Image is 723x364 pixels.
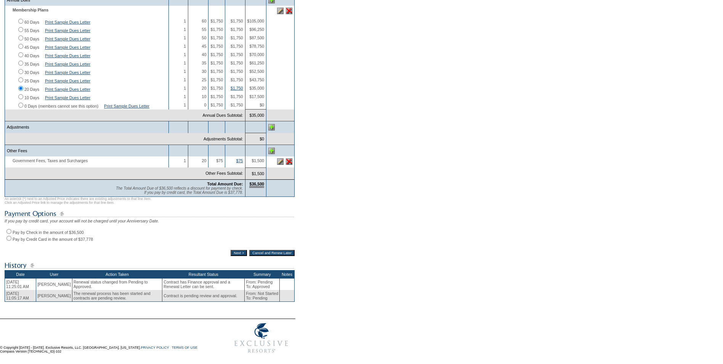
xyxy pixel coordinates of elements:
td: Contract is pending review and approval. [162,290,245,302]
label: 55 Days [24,28,39,33]
td: Contract has Finance approval and a Renewal Letter can be sent. [162,279,245,290]
img: Delete this line item [286,158,292,165]
label: 45 Days [24,45,39,50]
span: $1,750 [210,86,223,90]
img: subTtlPaymentOptions.gif [5,209,294,219]
span: 1 [184,27,186,32]
span: 1 [184,19,186,23]
span: 35 [202,61,207,65]
td: From: Not Started To: Pending [245,290,280,302]
span: 1 [184,61,186,65]
span: 50 [202,35,207,40]
span: $1,750 [210,19,223,23]
span: $78,750 [249,44,264,48]
label: 35 Days [24,62,39,66]
td: $1,500 [245,168,266,179]
img: Edit this line item [277,158,284,165]
span: Government Fees, Taxes and Surcharges [7,158,91,163]
span: $1,750 [231,52,243,57]
td: $0 [245,133,266,145]
td: The renewal process has been started and contracts are pending review. [72,290,162,302]
td: [DATE] 11:25:01 AM [5,279,36,290]
th: Notes [280,270,295,279]
a: Print Sample Dues Letter [45,45,90,50]
input: Cancel and Renew Later [249,250,295,256]
a: Print Sample Dues Letter [45,37,90,41]
label: 30 Days [24,70,39,75]
b: Membership Plans [13,8,48,12]
td: Adjustments Subtotal: [5,133,245,145]
span: $52,500 [249,69,264,74]
label: Pay by Check in the amount of $36,500 [13,230,84,235]
span: $35,000 [249,86,264,90]
span: $1,750 [231,44,243,48]
label: Pay by Credit Card in the amount of $37,778 [13,237,93,242]
label: 60 Days [24,20,39,24]
td: [PERSON_NAME] [36,290,72,302]
td: Adjustments [5,121,169,133]
span: The Total Amount Due of $36,500 reflects a discount for payment by check. If you pay by credit ca... [116,186,243,195]
th: User [36,270,72,279]
td: Other Fees Subtotal: [5,168,245,179]
label: 50 Days [24,37,39,41]
td: Total Amount Due: [5,179,245,196]
img: Edit this line item [277,8,284,14]
span: 60 [202,19,207,23]
span: $43,750 [249,77,264,82]
span: $1,750 [231,61,243,65]
td: Other Fees [5,145,169,157]
input: Next > [231,250,247,256]
label: 0 Days (members cannot see this option) [24,104,98,108]
span: $1,750 [231,103,243,107]
span: $1,750 [210,44,223,48]
span: 20 [202,158,207,163]
td: Annual Dues Subtotal: [5,110,245,121]
td: From: Pending To: Approved [245,279,280,290]
span: 10 [202,94,207,99]
img: subTtlHistory.gif [5,261,294,270]
span: 1 [184,94,186,99]
span: $1,750 [210,27,223,32]
label: 40 Days [24,53,39,58]
a: Print Sample Dues Letter [45,70,90,75]
span: $1,750 [210,94,223,99]
span: 1 [184,44,186,48]
span: 30 [202,69,207,74]
a: Print Sample Dues Letter [104,104,149,108]
a: Print Sample Dues Letter [45,53,90,58]
span: $1,750 [210,77,223,82]
span: 1 [184,103,186,107]
span: $1,750 [231,19,243,23]
td: $35,000 [245,110,266,121]
label: 10 Days [24,95,39,100]
span: $1,750 [210,61,223,65]
span: 1 [184,77,186,82]
th: Resultant Status [162,270,245,279]
span: 20 [202,86,207,90]
span: $70,000 [249,52,264,57]
span: 1 [184,52,186,57]
th: Action Taken [72,270,162,279]
span: $1,750 [210,69,223,74]
label: 20 Days [24,87,39,92]
span: 1 [184,35,186,40]
span: 0 [204,103,207,107]
a: Print Sample Dues Letter [45,62,90,66]
span: $0 [260,103,264,107]
a: Print Sample Dues Letter [45,28,90,33]
span: 45 [202,44,207,48]
a: PRIVACY POLICY [141,346,169,350]
span: $1,750 [231,27,243,32]
span: 55 [202,27,207,32]
a: $1,750 [231,86,243,90]
span: $75 [216,158,223,163]
span: If you pay by credit card, your account will not be charged until your Anniversary Date. [5,219,159,223]
th: Date [5,270,36,279]
a: Print Sample Dues Letter [45,20,90,24]
img: Delete this line item [286,8,292,14]
img: Add Adjustments line item [268,124,275,130]
td: [PERSON_NAME] [36,279,72,290]
a: Print Sample Dues Letter [45,79,90,83]
span: $1,750 [231,69,243,74]
span: $1,750 [231,77,243,82]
